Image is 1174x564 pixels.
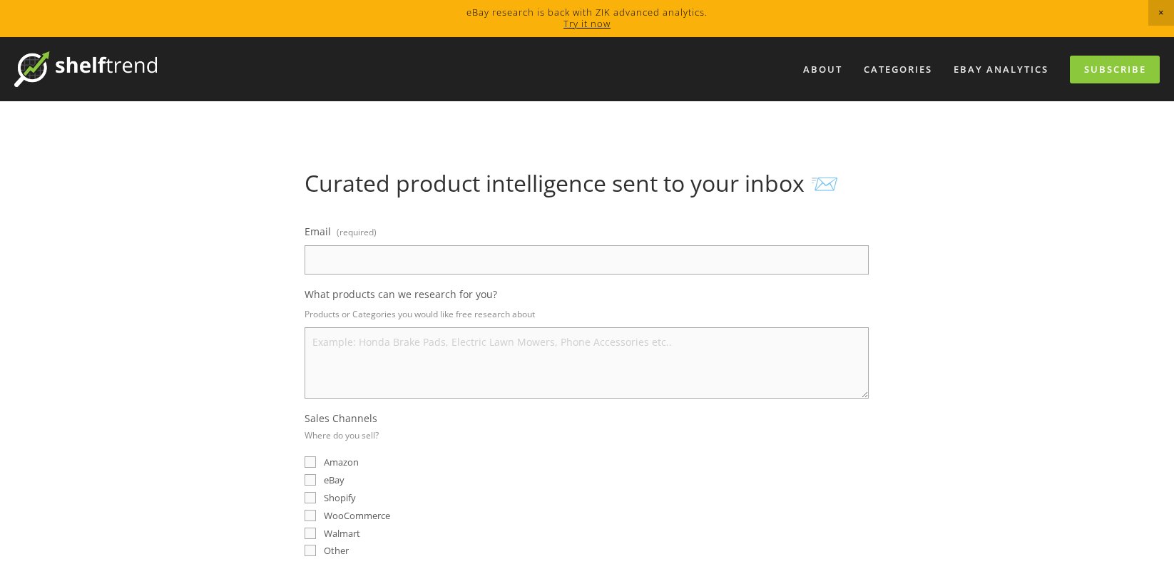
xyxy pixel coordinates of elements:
span: Walmart [324,527,360,540]
p: Where do you sell? [305,425,379,446]
input: Amazon [305,456,316,468]
div: Categories [854,58,941,81]
span: Email [305,225,331,238]
a: Subscribe [1070,56,1160,83]
a: eBay Analytics [944,58,1058,81]
span: What products can we research for you? [305,287,497,301]
span: Amazon [324,456,359,468]
span: (required) [337,222,377,242]
p: Products or Categories you would like free research about [305,304,869,324]
a: About [794,58,852,81]
input: WooCommerce [305,510,316,521]
a: Try it now [563,17,611,30]
span: Shopify [324,491,356,504]
span: Sales Channels [305,411,377,425]
span: eBay [324,473,344,486]
input: Other [305,545,316,556]
span: Other [324,544,349,557]
input: eBay [305,474,316,486]
img: ShelfTrend [14,51,157,87]
input: Walmart [305,528,316,539]
h1: Curated product intelligence sent to your inbox 📨 [305,170,869,197]
input: Shopify [305,492,316,503]
span: WooCommerce [324,509,390,522]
